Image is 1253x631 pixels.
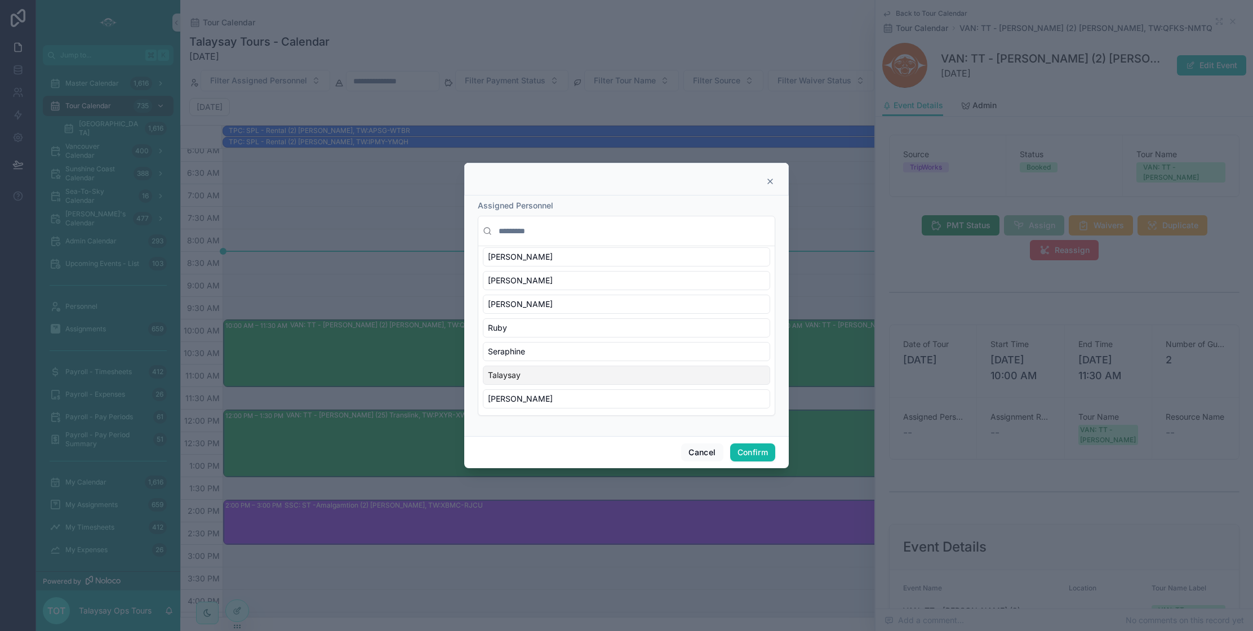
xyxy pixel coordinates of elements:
[478,246,775,415] div: Suggestions
[730,443,775,461] button: Confirm
[681,443,723,461] button: Cancel
[488,299,553,310] span: [PERSON_NAME]
[488,322,507,334] span: Ruby
[488,251,553,263] span: [PERSON_NAME]
[488,346,525,357] span: Seraphine
[478,201,553,210] span: Assigned Personnel
[488,275,553,286] span: [PERSON_NAME]
[488,370,521,381] span: Talaysay
[488,393,553,405] span: [PERSON_NAME]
